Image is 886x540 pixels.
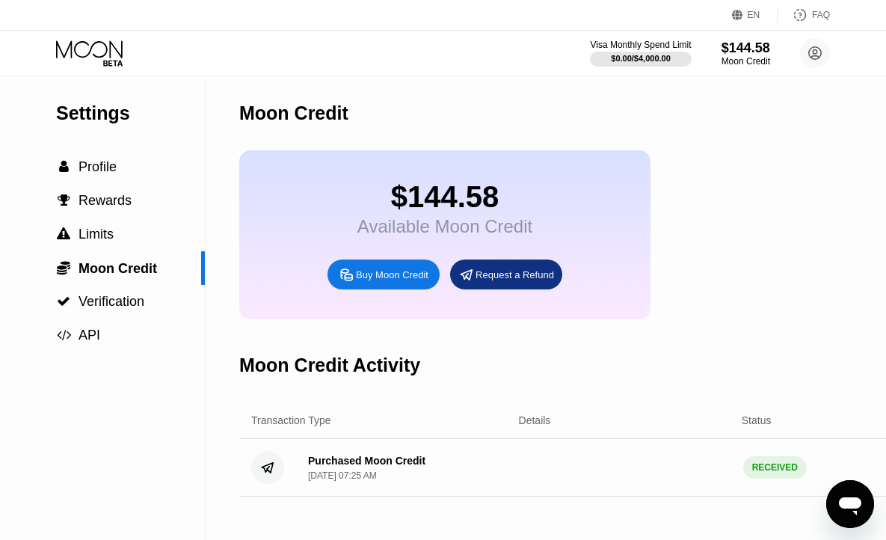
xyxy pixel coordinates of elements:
div: Moon Credit [239,102,348,124]
div: $144.58 [357,180,532,214]
div:  [56,295,71,308]
div: Moon Credit Activity [239,355,420,376]
span:  [57,295,70,308]
div:  [56,227,71,241]
div: $0.00 / $4,000.00 [611,54,671,63]
div: Moon Credit [722,56,770,67]
div: Buy Moon Credit [327,260,440,289]
div: Transaction Type [251,414,331,426]
div: Visa Monthly Spend Limit [590,40,691,50]
div: Available Moon Credit [357,216,532,237]
div: FAQ [778,7,830,22]
div: EN [732,7,778,22]
div: Status [742,414,772,426]
div: Request a Refund [450,260,562,289]
span:  [58,194,70,207]
span: Moon Credit [79,261,157,276]
span: API [79,328,100,343]
span: Limits [79,227,114,242]
span:  [57,227,70,241]
div: Buy Moon Credit [356,269,428,281]
span: Rewards [79,193,132,208]
span:  [57,260,70,275]
div: Request a Refund [476,269,554,281]
span: Verification [79,294,144,309]
div:  [56,328,71,342]
iframe: Button to launch messaging window [826,480,874,528]
div: Visa Monthly Spend Limit$0.00/$4,000.00 [590,40,691,67]
span: Profile [79,159,117,174]
div: Purchased Moon Credit [308,455,425,467]
div: RECEIVED [743,456,807,479]
div:  [56,194,71,207]
div:  [56,260,71,275]
div:  [56,160,71,174]
div: $144.58Moon Credit [722,40,770,67]
span:  [57,328,71,342]
span:  [59,160,69,174]
div: Details [519,414,551,426]
div: EN [748,10,760,20]
div: $144.58 [722,40,770,56]
div: FAQ [812,10,830,20]
div: Settings [56,102,205,124]
div: [DATE] 07:25 AM [308,470,377,481]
